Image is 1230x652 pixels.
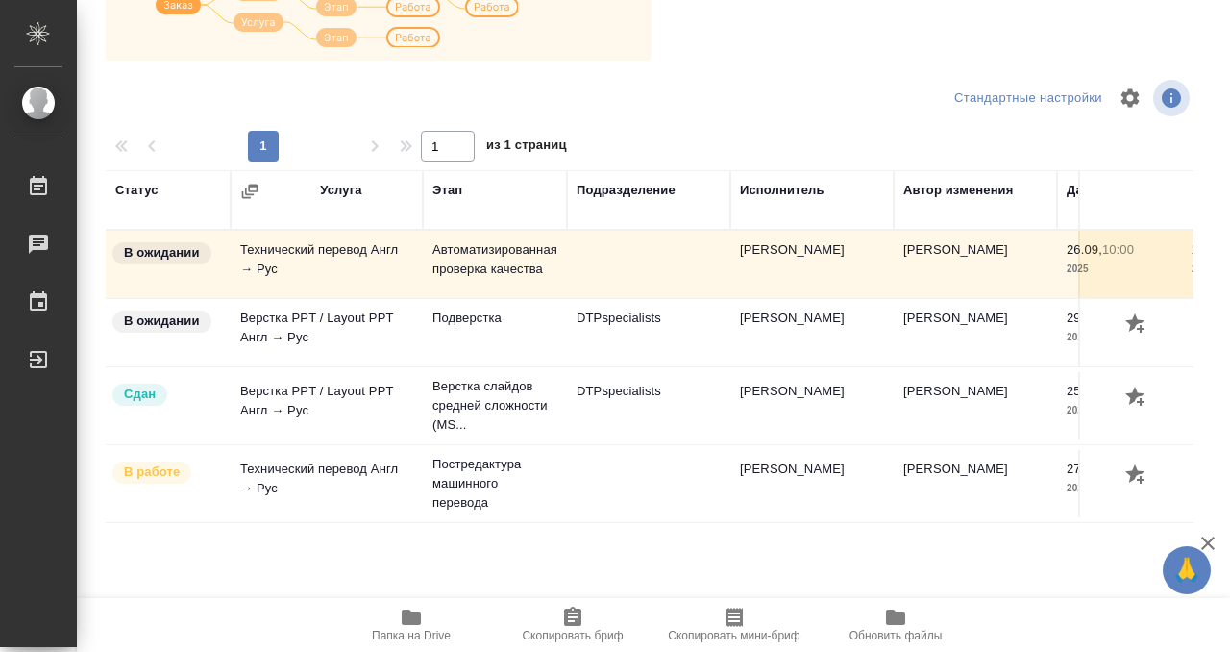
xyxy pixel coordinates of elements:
p: 29.09, [1067,311,1102,325]
span: Посмотреть информацию [1153,80,1193,116]
div: Подразделение [577,181,676,200]
p: 26.09, [1067,242,1102,257]
p: 25.08, [1067,384,1102,398]
p: Сдан [124,385,156,404]
p: 2025 [1067,328,1172,347]
td: Верстка PPT / Layout PPT Англ → Рус [231,299,423,366]
span: Обновить файлы [849,629,943,642]
td: [PERSON_NAME] [730,450,894,517]
span: 🙏 [1170,550,1203,590]
p: В ожидании [124,312,200,331]
td: Технический перевод Англ → Рус [231,450,423,517]
button: Обновить файлы [815,598,976,652]
p: 2025 [1067,401,1172,420]
span: Папка на Drive [372,629,451,642]
td: [PERSON_NAME] [894,372,1057,439]
p: Автоматизированная проверка качества [432,240,557,279]
td: DTPspecialists [567,372,730,439]
td: [PERSON_NAME] [730,299,894,366]
div: Исполнитель [740,181,824,200]
p: 2025 [1067,260,1172,279]
td: Технический перевод Англ → Рус [231,231,423,298]
span: Настроить таблицу [1107,75,1153,121]
td: [PERSON_NAME] [894,231,1057,298]
div: Дата начала [1067,181,1144,200]
p: В ожидании [124,243,200,263]
button: 🙏 [1163,546,1211,594]
p: Подверстка [432,309,557,328]
div: Услуга [320,181,361,200]
div: Этап [432,181,462,200]
button: Сгруппировать [240,182,259,201]
p: 27.08, [1067,462,1102,476]
td: [PERSON_NAME] [894,299,1057,366]
button: Скопировать мини-бриф [653,598,815,652]
button: Папка на Drive [331,598,492,652]
button: Скопировать бриф [492,598,653,652]
p: Верстка слайдов средней сложности (MS... [432,377,557,435]
button: Добавить оценку [1120,382,1153,414]
p: В работе [124,463,180,482]
div: Автор изменения [903,181,1013,200]
td: Верстка PPT / Layout PPT Англ → Рус [231,372,423,439]
span: Скопировать мини-бриф [668,629,799,642]
span: из 1 страниц [486,134,567,162]
p: 2025 [1067,479,1172,498]
button: Добавить оценку [1120,460,1153,492]
button: Добавить оценку [1120,309,1153,341]
div: Статус [115,181,159,200]
p: Постредактура машинного перевода [432,455,557,513]
td: [PERSON_NAME] [730,372,894,439]
span: Скопировать бриф [522,629,623,642]
td: [PERSON_NAME] [730,231,894,298]
div: split button [949,84,1107,113]
td: DTPspecialists [567,299,730,366]
td: [PERSON_NAME] [894,450,1057,517]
